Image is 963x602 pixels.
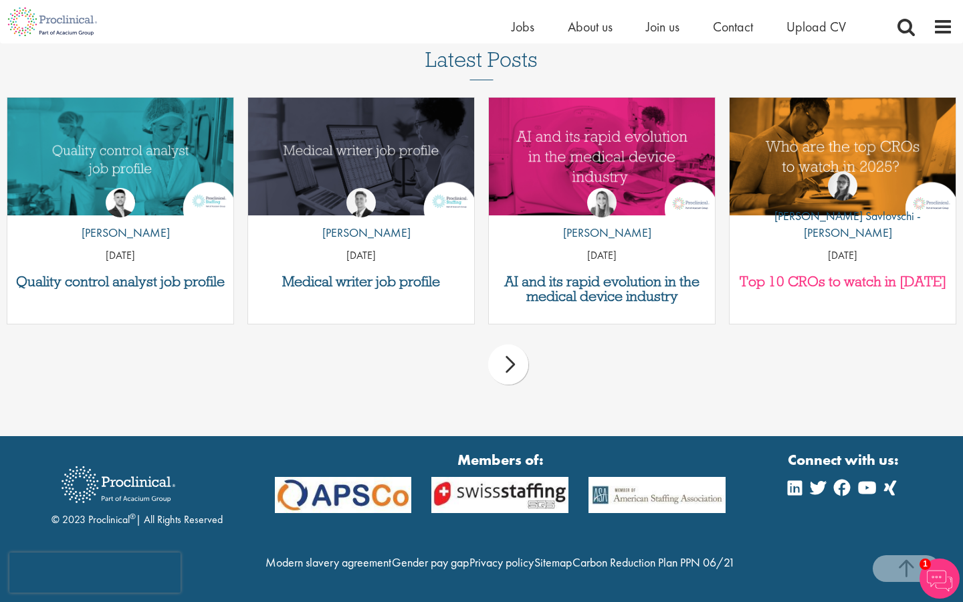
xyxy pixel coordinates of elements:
[788,449,901,470] strong: Connect with us:
[730,171,956,248] a: Theodora Savlovschi - Wicks [PERSON_NAME] Savlovschi - [PERSON_NAME]
[489,98,715,215] img: AI and Its Impact on the Medical Device Industry | Proclinical
[14,274,227,289] a: Quality control analyst job profile
[920,559,931,570] span: 1
[730,248,956,264] p: [DATE]
[72,224,170,241] p: [PERSON_NAME]
[265,477,422,513] img: APSCo
[496,274,708,304] a: AI and its rapid evolution in the medical device industry
[920,559,960,599] img: Chatbot
[730,98,956,215] img: Top 10 CROs 2025 | Proclinical
[730,98,956,216] a: Link to a post
[248,98,474,215] img: Medical writer job profile
[425,48,538,80] h3: Latest Posts
[72,188,170,248] a: Joshua Godden [PERSON_NAME]
[7,248,233,264] p: [DATE]
[51,457,185,512] img: Proclinical Recruitment
[489,98,715,216] a: Link to a post
[265,555,391,570] a: Modern slavery agreement
[553,188,651,248] a: Hannah Burke [PERSON_NAME]
[587,188,617,217] img: Hannah Burke
[512,18,534,35] a: Jobs
[489,248,715,264] p: [DATE]
[106,188,135,217] img: Joshua Godden
[730,207,956,241] p: [PERSON_NAME] Savlovschi - [PERSON_NAME]
[248,248,474,264] p: [DATE]
[275,449,726,470] strong: Members of:
[646,18,679,35] a: Join us
[786,18,846,35] a: Upload CV
[578,477,736,513] img: APSCo
[568,18,613,35] a: About us
[9,553,181,593] iframe: reCAPTCHA
[7,98,233,215] img: quality control analyst job profile
[130,511,136,522] sup: ®
[469,555,534,570] a: Privacy policy
[828,171,857,201] img: Theodora Savlovschi - Wicks
[488,344,528,385] div: next
[248,98,474,216] a: Link to a post
[572,555,735,570] a: Carbon Reduction Plan PPN 06/21
[421,477,578,513] img: APSCo
[255,274,467,289] a: Medical writer job profile
[312,188,411,248] a: George Watson [PERSON_NAME]
[392,555,469,570] a: Gender pay gap
[713,18,753,35] a: Contact
[346,188,376,217] img: George Watson
[553,224,651,241] p: [PERSON_NAME]
[312,224,411,241] p: [PERSON_NAME]
[51,456,223,528] div: © 2023 Proclinical | All Rights Reserved
[736,274,949,289] a: Top 10 CROs to watch in [DATE]
[7,98,233,216] a: Link to a post
[534,555,572,570] a: Sitemap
